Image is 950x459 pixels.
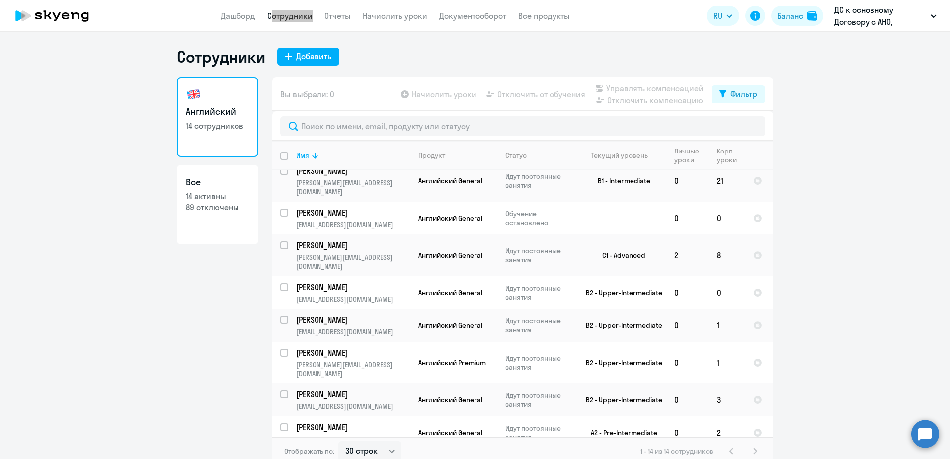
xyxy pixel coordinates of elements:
[574,160,666,202] td: B1 - Intermediate
[666,309,709,342] td: 0
[709,416,745,449] td: 2
[666,202,709,234] td: 0
[574,342,666,383] td: B2 - Upper-Intermediate
[418,288,482,297] span: Английский General
[296,347,410,358] a: [PERSON_NAME]
[418,151,497,160] div: Продукт
[709,202,745,234] td: 0
[591,151,648,160] div: Текущий уровень
[505,209,573,227] p: Обучение остановлено
[296,282,408,293] p: [PERSON_NAME]
[717,147,738,164] div: Корп. уроки
[296,178,410,196] p: [PERSON_NAME][EMAIL_ADDRESS][DOMAIN_NAME]
[713,10,722,22] span: RU
[666,416,709,449] td: 0
[709,309,745,342] td: 1
[730,88,757,100] div: Фильтр
[296,314,410,325] a: [PERSON_NAME]
[284,447,334,456] span: Отображать по:
[505,424,573,442] p: Идут постоянные занятия
[505,316,573,334] p: Идут постоянные занятия
[296,314,408,325] p: [PERSON_NAME]
[296,165,410,176] a: [PERSON_NAME]
[296,50,331,62] div: Добавить
[807,11,817,21] img: balance
[186,202,249,213] p: 89 отключены
[574,416,666,449] td: A2 - Pre-Intermediate
[296,240,410,251] a: [PERSON_NAME]
[777,10,803,22] div: Баланс
[505,391,573,409] p: Идут постоянные занятия
[324,11,351,21] a: Отчеты
[674,147,709,164] div: Личные уроки
[505,151,527,160] div: Статус
[296,360,410,378] p: [PERSON_NAME][EMAIL_ADDRESS][DOMAIN_NAME]
[707,6,739,26] button: RU
[709,342,745,383] td: 1
[418,321,482,330] span: Английский General
[296,282,410,293] a: [PERSON_NAME]
[296,422,408,433] p: [PERSON_NAME]
[267,11,313,21] a: Сотрудники
[518,11,570,21] a: Все продукты
[363,11,427,21] a: Начислить уроки
[296,402,410,411] p: [EMAIL_ADDRESS][DOMAIN_NAME]
[834,4,927,28] p: ДС к основному Договору с АНО, ХАЙДЕЛЬБЕРГЦЕМЕНТ РУС, ООО
[296,220,410,229] p: [EMAIL_ADDRESS][DOMAIN_NAME]
[505,354,573,372] p: Идут постоянные занятия
[574,234,666,276] td: C1 - Advanced
[771,6,823,26] button: Балансbalance
[709,383,745,416] td: 3
[177,47,265,67] h1: Сотрудники
[505,246,573,264] p: Идут постоянные занятия
[280,88,334,100] span: Вы выбрали: 0
[666,160,709,202] td: 0
[418,358,486,367] span: Английский Premium
[296,253,410,271] p: [PERSON_NAME][EMAIL_ADDRESS][DOMAIN_NAME]
[505,172,573,190] p: Идут постоянные занятия
[186,105,249,118] h3: Английский
[296,165,408,176] p: [PERSON_NAME]
[505,151,573,160] div: Статус
[296,207,410,218] a: [PERSON_NAME]
[296,389,408,400] p: [PERSON_NAME]
[186,191,249,202] p: 14 активны
[296,240,408,251] p: [PERSON_NAME]
[277,48,339,66] button: Добавить
[296,207,408,218] p: [PERSON_NAME]
[666,276,709,309] td: 0
[574,276,666,309] td: B2 - Upper-Intermediate
[666,342,709,383] td: 0
[221,11,255,21] a: Дашборд
[574,309,666,342] td: B2 - Upper-Intermediate
[574,383,666,416] td: B2 - Upper-Intermediate
[296,347,408,358] p: [PERSON_NAME]
[177,77,258,157] a: Английский14 сотрудников
[418,214,482,223] span: Английский General
[709,234,745,276] td: 8
[186,176,249,189] h3: Все
[418,395,482,404] span: Английский General
[418,176,482,185] span: Английский General
[296,422,410,433] a: [PERSON_NAME]
[709,160,745,202] td: 21
[296,151,309,160] div: Имя
[582,151,666,160] div: Текущий уровень
[296,295,410,304] p: [EMAIL_ADDRESS][DOMAIN_NAME]
[177,165,258,244] a: Все14 активны89 отключены
[186,120,249,131] p: 14 сотрудников
[505,284,573,302] p: Идут постоянные занятия
[829,4,942,28] button: ДС к основному Договору с АНО, ХАЙДЕЛЬБЕРГЦЕМЕНТ РУС, ООО
[418,251,482,260] span: Английский General
[296,389,410,400] a: [PERSON_NAME]
[418,428,482,437] span: Английский General
[280,116,765,136] input: Поиск по имени, email, продукту или статусу
[296,327,410,336] p: [EMAIL_ADDRESS][DOMAIN_NAME]
[674,147,702,164] div: Личные уроки
[666,234,709,276] td: 2
[439,11,506,21] a: Документооборот
[640,447,713,456] span: 1 - 14 из 14 сотрудников
[712,85,765,103] button: Фильтр
[186,86,202,102] img: english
